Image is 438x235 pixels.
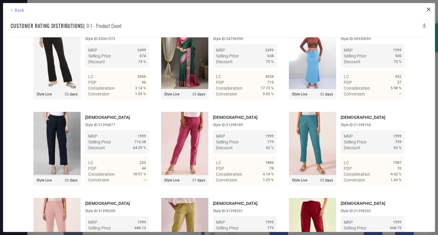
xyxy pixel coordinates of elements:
[344,92,365,96] span: Conversion
[265,74,274,79] span: 4034
[341,123,405,127] div: Style ID: 31398194
[88,59,105,64] span: Discount
[261,86,274,90] span: 17.73 %
[88,86,115,91] span: Consideration
[216,54,238,58] span: Selling Price
[88,140,111,144] span: Selling Price
[394,146,401,150] span: 63 %
[88,80,96,85] span: PDP
[397,80,401,85] span: 27
[320,178,324,182] span: 32
[137,74,146,79] span: 3066
[267,226,274,230] span: 779
[216,134,225,139] span: MRP
[263,178,274,182] span: 1.29 %
[344,134,353,139] span: MRP
[137,134,146,138] span: 1999
[64,92,78,96] span: days
[88,220,97,225] span: MRP
[85,37,149,41] div: Style ID: 33061573
[33,26,81,89] img: Style preview image
[88,172,115,177] span: Consideration
[395,140,401,144] span: 759
[395,54,401,58] span: 500
[216,86,242,91] span: Consideration
[344,59,360,64] span: Discount
[344,54,366,58] span: Selling Price
[265,48,274,52] span: 2499
[216,226,238,230] span: Selling Price
[344,86,370,91] span: Consideration
[216,80,224,85] span: PDP
[393,134,401,138] span: 1999
[216,74,221,79] span: LC
[289,26,336,89] img: Style preview image
[391,86,401,90] span: 5.98 %
[161,26,208,89] img: Style preview image
[64,178,78,182] span: days
[344,80,352,85] span: PDP
[85,201,130,206] span: [DEMOGRAPHIC_DATA]
[88,74,93,79] span: LC
[140,161,146,165] span: 232
[33,112,81,175] img: Style preview image
[164,178,179,182] span: Style Live
[344,178,365,182] span: Conversion
[393,48,401,52] span: 1999
[36,178,52,182] span: Style Live
[344,172,370,177] span: Consideration
[391,178,401,182] span: 1.43 %
[85,115,130,120] span: [DEMOGRAPHIC_DATA]
[161,112,208,175] img: Style preview image
[320,178,333,182] span: days
[397,166,401,171] span: 70
[344,226,366,230] span: Selling Price
[216,220,225,225] span: MRP
[289,112,336,175] img: Style preview image
[269,166,274,171] span: 78
[292,178,307,182] span: Style Live
[216,140,238,144] span: Selling Price
[216,48,225,53] span: MRP
[292,92,307,96] span: Style Live
[142,80,146,85] span: 96
[15,8,24,13] span: Back
[213,37,277,41] div: Style ID: 34750590
[341,37,405,41] div: Style ID: 30930059
[341,209,405,213] div: Style ID: 31398203
[320,92,324,96] span: 32
[88,166,96,171] span: PDP
[344,220,353,225] span: MRP
[133,172,146,176] span: 18.97 %
[265,161,274,165] span: 1886
[341,201,385,206] span: [DEMOGRAPHIC_DATA]
[192,92,205,96] span: days
[64,178,69,182] span: 32
[213,201,258,206] span: [DEMOGRAPHIC_DATA]
[88,226,111,230] span: Selling Price
[143,178,146,182] span: —
[394,60,401,64] span: 75 %
[320,92,333,96] span: days
[266,60,274,64] span: 75 %
[391,172,401,176] span: 4.42 %
[263,172,274,176] span: 4.14 %
[216,166,224,171] span: PDP
[399,92,401,96] span: —
[88,48,97,53] span: MRP
[85,209,149,213] div: Style ID: 31398200
[88,160,93,165] span: LC
[135,92,146,96] span: 1.05 %
[164,92,179,96] span: Style Live
[135,86,146,90] span: 3.14 %
[11,22,85,29] h1: Customer rating distributions |
[344,140,366,144] span: Selling Price
[213,209,277,213] div: Style ID: 31398201
[88,92,109,96] span: Conversion
[88,145,105,150] span: Discount
[266,146,274,150] span: 62 %
[192,178,196,182] span: 31
[216,172,242,177] span: Consideration
[88,178,109,182] span: Conversion
[267,140,274,144] span: 779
